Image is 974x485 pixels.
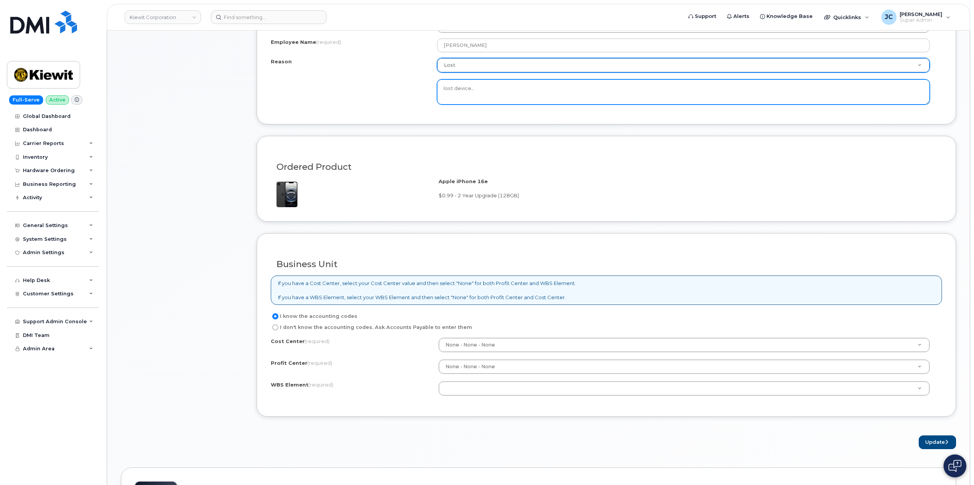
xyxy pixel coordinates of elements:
[900,17,942,23] span: Super Admin
[683,9,722,24] a: Support
[271,381,333,388] label: WBS Element
[439,192,519,198] span: $0.99 - 2 Year Upgrade (128GB)
[271,338,329,345] label: Cost Center
[819,10,874,25] div: Quicklinks
[439,62,455,69] span: Lost
[271,58,292,65] label: Reason
[695,13,716,20] span: Support
[272,324,278,330] input: I don't know the accounting codes. Ask Accounts Payable to enter them
[437,39,930,52] input: Please fill out this field
[278,280,576,301] p: If you have a Cost Center, select your Cost Center value and then select "None" for both Profit C...
[900,11,942,17] span: [PERSON_NAME]
[439,338,929,352] a: None - None - None
[276,259,936,269] h3: Business Unit
[309,382,333,388] span: (required)
[767,13,813,20] span: Knowledge Base
[125,10,201,24] a: Kiewit Corporation
[948,460,961,472] img: Open chat
[305,338,329,344] span: (required)
[733,13,749,20] span: Alerts
[211,10,326,24] input: Find something...
[919,435,956,450] button: Update
[722,9,755,24] a: Alerts
[439,178,488,184] strong: Apple iPhone 16e
[439,360,929,374] a: None - None - None
[271,312,357,321] label: I know the accounting codes
[876,10,956,25] div: Jene Cook
[271,39,341,46] label: Employee Name
[276,162,936,172] h3: Ordered Product
[755,9,818,24] a: Knowledge Base
[833,14,861,20] span: Quicklinks
[271,323,472,332] label: I don't know the accounting codes. Ask Accounts Payable to enter them
[272,313,278,319] input: I know the accounting codes
[271,182,297,207] img: iphone16e.png
[885,13,893,22] span: JC
[437,58,929,72] a: Lost
[441,342,495,348] span: None - None - None
[271,359,332,367] label: Profit Center
[316,39,341,45] span: (required)
[307,360,332,366] span: (required)
[445,364,495,369] span: None - None - None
